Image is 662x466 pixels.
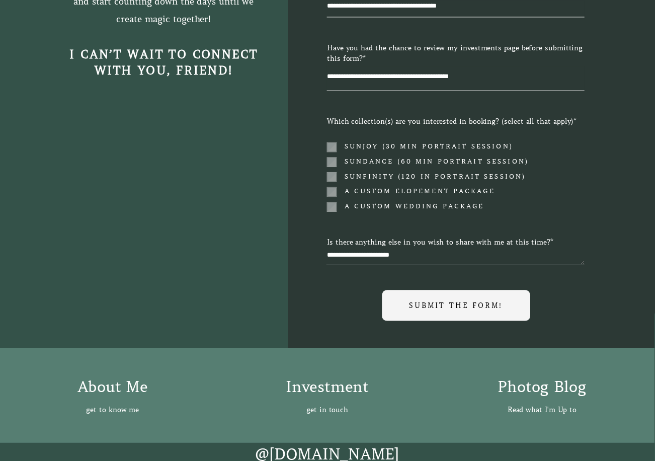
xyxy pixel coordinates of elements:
label: Sunjoy (30 min portrait session) [341,143,519,153]
h6: Read what I'm Up to [470,409,627,420]
label: Sundance (60 min portrait session) [341,159,535,169]
h2: About Me [35,379,192,404]
span: Submit the form! [414,304,509,314]
a: Investment get in touch [253,379,409,420]
h6: get to know me [35,409,192,420]
label: A custom wedding package [341,204,489,214]
a: About Me get to know me [35,379,192,420]
button: Submit the form! [386,293,536,325]
h2: Photog Blog [470,379,627,404]
h6: get in touch [253,409,409,420]
label: Is there anything else in you wish to share with me at this time? [330,240,591,253]
label: A custom elopement package [341,189,501,199]
a: Photog Blog Read what I'm Up to [470,379,627,420]
label: Which collection(s) are you interested in booking? (select all that apply) [330,117,591,138]
label: Have you had the chance to review my investments page before submitting this form? [330,43,591,68]
label: Sunfinity (120 in portrait session) [341,174,532,184]
h2: Investment [253,379,409,404]
strong: I can’t wait to connect with you, friend! [70,48,266,79]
